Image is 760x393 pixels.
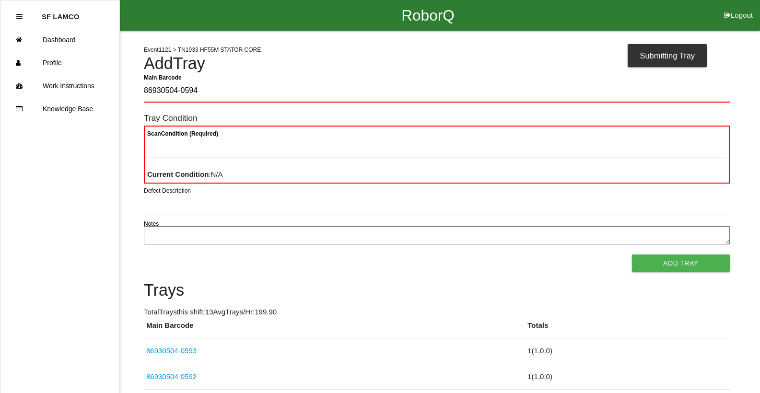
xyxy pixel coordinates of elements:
p: SF LAMCO [42,5,79,21]
button: Add Tray [632,254,730,272]
h6: Tray Condition [144,114,730,123]
a: 86930504-0593 [146,347,197,355]
p: Total Trays this shift: 13 Avg Trays /Hr: 199.90 [144,307,730,318]
div: Submitting Tray [628,44,707,67]
th: Totals [525,320,729,338]
b: Current Condition [147,170,209,178]
b: Scan Condition (Required) [147,130,218,137]
h4: Add Tray [144,55,730,73]
label: Notes [144,220,159,228]
a: 86930504-0592 [146,372,197,381]
td: 1 ( 1 , 0 , 0 ) [525,338,729,364]
a: Dashboard [0,28,119,51]
a: Knowledge Base [0,97,119,120]
h4: Trays [144,281,730,300]
b: Main Barcode [144,74,182,81]
a: Profile [0,51,119,74]
div: Close [16,5,23,28]
a: Work Instructions [0,74,119,97]
input: Required [144,80,730,103]
td: 1 ( 1 , 0 , 0 ) [525,364,729,390]
span: Event 1121 > TN1933 HF55M STATOR CORE [144,46,261,53]
span: : N/A [147,170,223,178]
th: Main Barcode [144,320,525,338]
label: Defect Description [144,186,191,195]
